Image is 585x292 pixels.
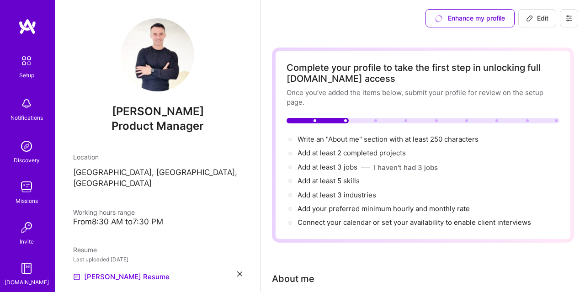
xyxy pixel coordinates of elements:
[298,149,406,157] span: Add at least 2 completed projects
[374,163,438,172] button: I haven't had 3 jobs
[20,237,34,246] div: Invite
[287,62,559,84] div: Complete your profile to take the first step in unlocking full [DOMAIN_NAME] access
[518,9,556,27] button: Edit
[5,277,49,287] div: [DOMAIN_NAME]
[73,271,170,282] a: [PERSON_NAME] Resume
[14,155,40,165] div: Discovery
[17,137,36,155] img: discovery
[18,18,37,35] img: logo
[298,163,357,171] span: Add at least 3 jobs
[298,218,531,227] span: Connect your calendar or set your availability to enable client interviews
[272,272,314,286] div: About me
[73,246,97,254] span: Resume
[298,176,360,185] span: Add at least 5 skills
[112,119,204,133] span: Product Manager
[73,255,242,264] div: Last uploaded: [DATE]
[73,273,80,281] img: Resume
[73,105,242,118] span: [PERSON_NAME]
[298,135,480,143] span: Write an "About me" section with at least 250 characters
[17,51,36,70] img: setup
[298,204,470,213] span: Add your preferred minimum hourly and monthly rate
[19,70,34,80] div: Setup
[73,208,135,216] span: Working hours range
[73,167,242,189] p: [GEOGRAPHIC_DATA], [GEOGRAPHIC_DATA], [GEOGRAPHIC_DATA]
[17,95,36,113] img: bell
[17,259,36,277] img: guide book
[121,18,194,91] img: User Avatar
[73,152,242,162] div: Location
[16,196,38,206] div: Missions
[73,217,242,227] div: From 8:30 AM to 7:30 PM
[17,178,36,196] img: teamwork
[287,88,559,107] div: Once you’ve added the items below, submit your profile for review on the setup page.
[17,218,36,237] img: Invite
[298,191,376,199] span: Add at least 3 industries
[526,14,548,23] span: Edit
[11,113,43,122] div: Notifications
[237,271,242,276] i: icon Close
